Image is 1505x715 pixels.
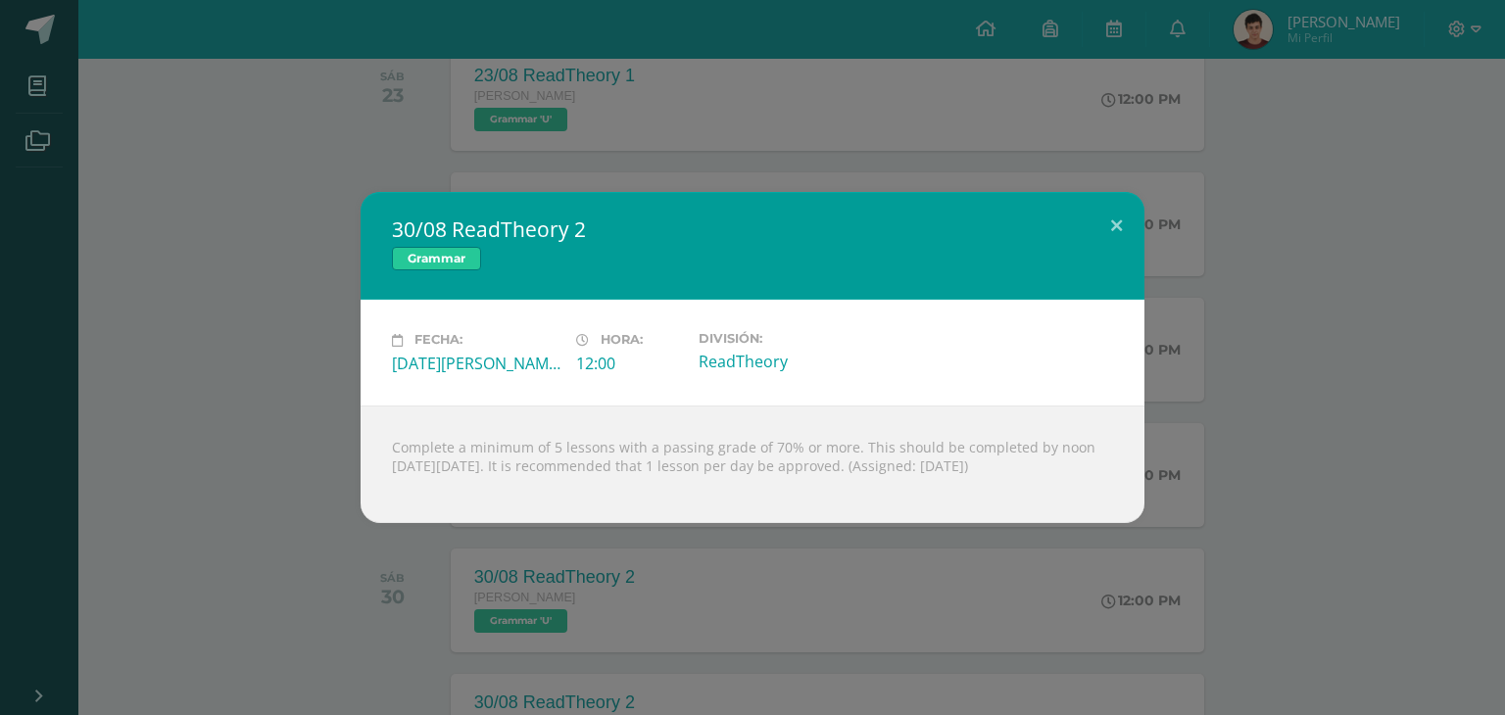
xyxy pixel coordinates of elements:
span: Grammar [392,247,481,270]
button: Close (Esc) [1089,192,1144,259]
h2: 30/08 ReadTheory 2 [392,215,1113,243]
div: ReadTheory [699,351,867,372]
label: División: [699,331,867,346]
div: [DATE][PERSON_NAME] [392,353,560,374]
span: Fecha: [414,333,462,348]
div: 12:00 [576,353,683,374]
span: Hora: [601,333,643,348]
div: Complete a minimum of 5 lessons with a passing grade of 70% or more. This should be completed by ... [361,405,1144,523]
